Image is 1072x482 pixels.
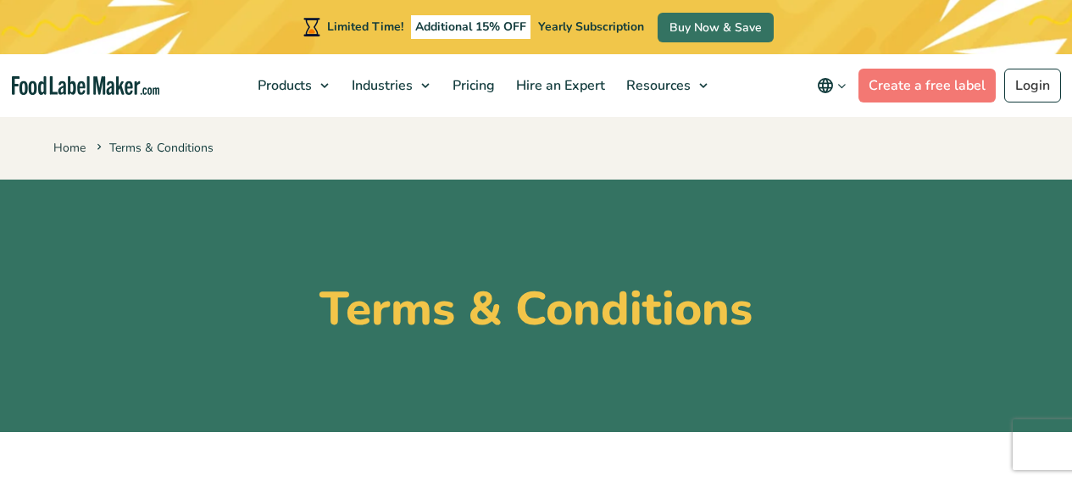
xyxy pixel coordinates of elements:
[621,76,692,95] span: Resources
[247,54,337,117] a: Products
[506,54,612,117] a: Hire an Expert
[411,15,530,39] span: Additional 15% OFF
[616,54,716,117] a: Resources
[447,76,497,95] span: Pricing
[858,69,996,102] a: Create a free label
[538,19,644,35] span: Yearly Subscription
[253,76,314,95] span: Products
[658,13,774,42] a: Buy Now & Save
[442,54,502,117] a: Pricing
[327,19,403,35] span: Limited Time!
[342,54,438,117] a: Industries
[53,281,1019,337] h1: Terms & Conditions
[511,76,607,95] span: Hire an Expert
[53,140,86,156] a: Home
[1004,69,1061,102] a: Login
[347,76,414,95] span: Industries
[93,140,214,156] span: Terms & Conditions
